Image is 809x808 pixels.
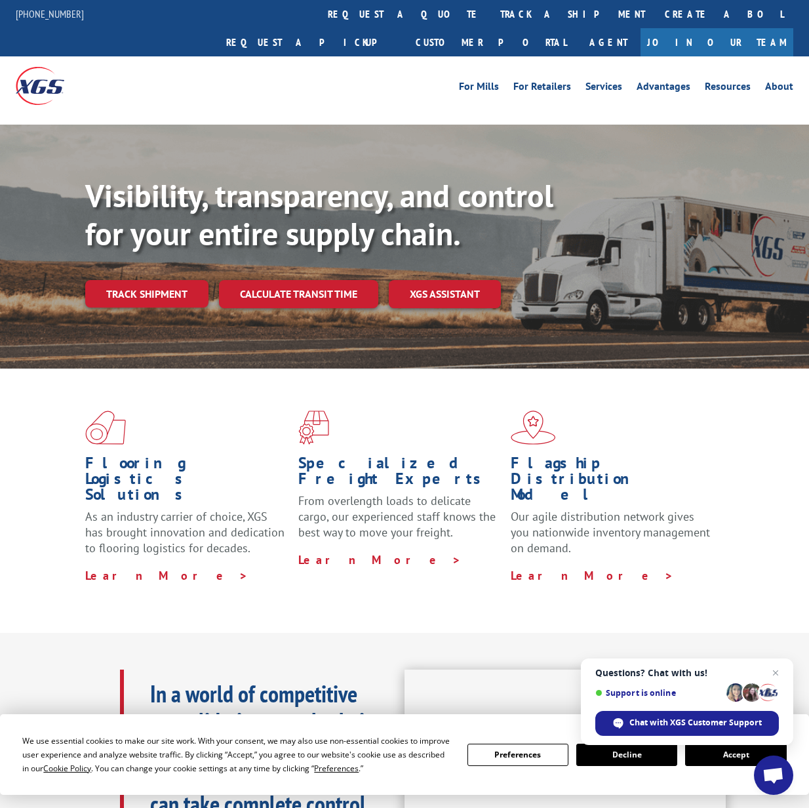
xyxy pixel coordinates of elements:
img: xgs-icon-flagship-distribution-model-red [511,411,556,445]
button: Preferences [467,744,568,766]
a: Learn More > [85,568,248,583]
a: [PHONE_NUMBER] [16,7,84,20]
span: Close chat [768,665,783,681]
a: Calculate transit time [219,280,378,308]
span: As an industry carrier of choice, XGS has brought innovation and dedication to flooring logistics... [85,509,285,555]
img: xgs-icon-focused-on-flooring-red [298,411,329,445]
a: Customer Portal [406,28,576,56]
a: Learn More > [511,568,674,583]
a: Advantages [637,81,690,96]
a: For Mills [459,81,499,96]
div: Open chat [754,756,793,795]
div: We use essential cookies to make our site work. With your consent, we may also use non-essential ... [22,734,451,775]
h1: Flagship Distribution Model [511,455,714,509]
a: Services [585,81,622,96]
span: Our agile distribution network gives you nationwide inventory management on demand. [511,509,710,555]
a: About [765,81,793,96]
p: From overlength loads to delicate cargo, our experienced staff knows the best way to move your fr... [298,493,502,552]
span: Support is online [595,688,722,698]
h1: Specialized Freight Experts [298,455,502,493]
a: For Retailers [513,81,571,96]
a: Learn More > [298,552,462,567]
a: Request a pickup [216,28,406,56]
h1: Flooring Logistics Solutions [85,455,288,509]
a: Join Our Team [641,28,793,56]
b: Visibility, transparency, and control for your entire supply chain. [85,175,553,254]
a: Agent [576,28,641,56]
div: Chat with XGS Customer Support [595,711,779,736]
a: Track shipment [85,280,208,308]
span: Cookie Policy [43,763,91,774]
button: Accept [685,744,786,766]
span: Questions? Chat with us! [595,668,779,678]
button: Decline [576,744,677,766]
a: XGS ASSISTANT [389,280,501,308]
img: xgs-icon-total-supply-chain-intelligence-red [85,411,126,445]
a: Resources [705,81,751,96]
span: Chat with XGS Customer Support [629,717,762,729]
span: Preferences [314,763,359,774]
